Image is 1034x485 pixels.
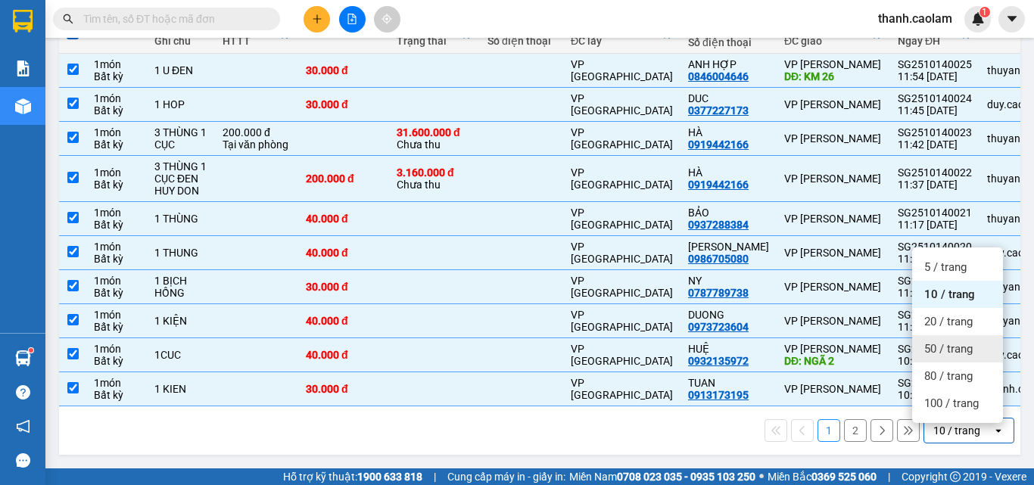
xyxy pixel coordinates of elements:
[898,321,972,333] div: 11:05 [DATE]
[94,92,139,104] div: 1 món
[784,98,883,110] div: VP [PERSON_NAME]
[898,104,972,117] div: 11:45 [DATE]
[811,471,877,483] strong: 0369 525 060
[571,309,673,333] div: VP [GEOGRAPHIC_DATA]
[688,92,769,104] div: DUC
[127,58,208,70] b: [DOMAIN_NAME]
[688,309,769,321] div: DUONG
[844,419,867,442] button: 2
[898,389,972,401] div: 10:36 [DATE]
[688,70,749,82] div: 0846004646
[154,64,207,76] div: 1 U ĐEN
[768,468,877,485] span: Miền Bắc
[487,35,556,47] div: Số điện thoại
[571,343,673,367] div: VP [GEOGRAPHIC_DATA]
[898,207,972,219] div: SG2510140021
[784,70,883,82] div: DĐ: KM 26
[688,58,769,70] div: ANH HỢP
[94,253,139,265] div: Bất kỳ
[784,383,883,395] div: VP [PERSON_NAME]
[94,309,139,321] div: 1 món
[15,61,31,76] img: solution-icon
[898,287,972,299] div: 11:11 [DATE]
[784,58,883,70] div: VP [PERSON_NAME]
[688,287,749,299] div: 0787789738
[784,213,883,225] div: VP [PERSON_NAME]
[94,219,139,231] div: Bất kỳ
[688,355,749,367] div: 0932135972
[571,207,673,231] div: VP [GEOGRAPHIC_DATA]
[382,14,392,24] span: aim
[94,377,139,389] div: 1 món
[784,315,883,327] div: VP [PERSON_NAME]
[339,6,366,33] button: file-add
[950,471,961,482] span: copyright
[924,396,979,411] span: 100 / trang
[924,368,973,384] span: 80 / trang
[94,126,139,138] div: 1 món
[571,58,673,82] div: VP [GEOGRAPHIC_DATA]
[933,423,980,438] div: 10 / trang
[924,341,973,356] span: 50 / trang
[688,275,769,287] div: NY
[94,355,139,367] div: Bất kỳ
[784,355,883,367] div: DĐ: NGÃ 2
[447,468,565,485] span: Cung cấp máy in - giấy in:
[306,213,382,225] div: 40.000 đ
[94,70,139,82] div: Bất kỳ
[154,35,207,47] div: Ghi chú
[13,10,33,33] img: logo-vxr
[283,468,422,485] span: Hỗ trợ kỹ thuật:
[784,281,883,293] div: VP [PERSON_NAME]
[688,179,749,191] div: 0919442166
[571,126,673,151] div: VP [GEOGRAPHIC_DATA]
[154,126,207,151] div: 3 THÙNG 1 CỤC
[688,343,769,355] div: HUỆ
[94,207,139,219] div: 1 món
[306,64,382,76] div: 30.000 đ
[571,377,673,401] div: VP [GEOGRAPHIC_DATA]
[19,98,86,169] b: [PERSON_NAME]
[898,355,972,367] div: 10:43 [DATE]
[898,219,972,231] div: 11:17 [DATE]
[164,19,201,55] img: logo.jpg
[63,14,73,24] span: search
[374,6,400,33] button: aim
[898,35,960,47] div: Ngày ĐH
[898,377,972,389] div: SG2510140016
[397,126,472,138] div: 31.600.000 đ
[571,241,673,265] div: VP [GEOGRAPHIC_DATA]
[434,468,436,485] span: |
[924,287,975,302] span: 10 / trang
[898,138,972,151] div: 11:42 [DATE]
[397,126,472,151] div: Chưa thu
[154,315,207,327] div: 1 KIỆN
[998,6,1025,33] button: caret-down
[979,7,990,17] sup: 1
[571,92,673,117] div: VP [GEOGRAPHIC_DATA]
[982,7,987,17] span: 1
[924,260,967,275] span: 5 / trang
[397,166,472,179] div: 3.160.000 đ
[154,383,207,395] div: 1 KIEN
[971,12,985,26] img: icon-new-feature
[898,179,972,191] div: 11:37 [DATE]
[304,6,330,33] button: plus
[688,377,769,389] div: TUAN
[688,219,749,231] div: 0937288384
[898,253,972,265] div: 11:15 [DATE]
[306,315,382,327] div: 40.000 đ
[15,98,31,114] img: warehouse-icon
[898,126,972,138] div: SG2510140023
[154,160,207,185] div: 3 THÙNG 1 CỤC ĐEN
[154,247,207,259] div: 1 THUNG
[94,321,139,333] div: Bất kỳ
[94,287,139,299] div: Bất kỳ
[306,281,382,293] div: 30.000 đ
[759,474,764,480] span: ⚪️
[223,138,291,151] div: Tại văn phòng
[912,247,1003,423] ul: Menu
[94,104,139,117] div: Bất kỳ
[154,185,207,197] div: HUY DON
[784,132,883,145] div: VP [PERSON_NAME]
